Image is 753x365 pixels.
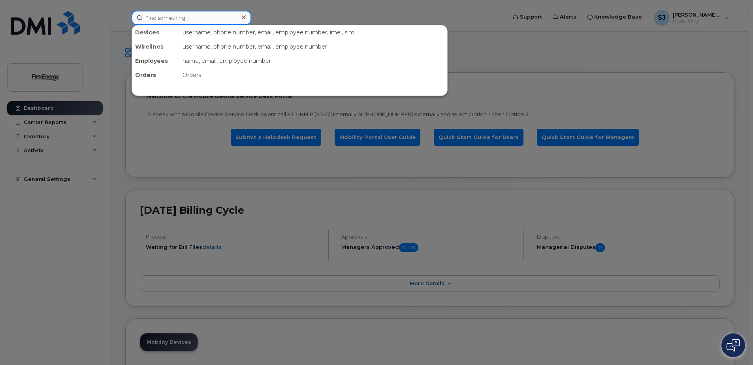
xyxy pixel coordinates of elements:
[132,25,179,40] div: Devices
[179,54,447,68] div: name, email, employee number
[727,339,740,352] img: Open chat
[132,54,179,68] div: Employees
[132,68,179,82] div: Orders
[179,68,447,82] div: Orders
[132,40,179,54] div: Wirelines
[179,40,447,54] div: username, phone number, email, employee number
[179,25,447,40] div: username, phone number, email, employee number, imei, sim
